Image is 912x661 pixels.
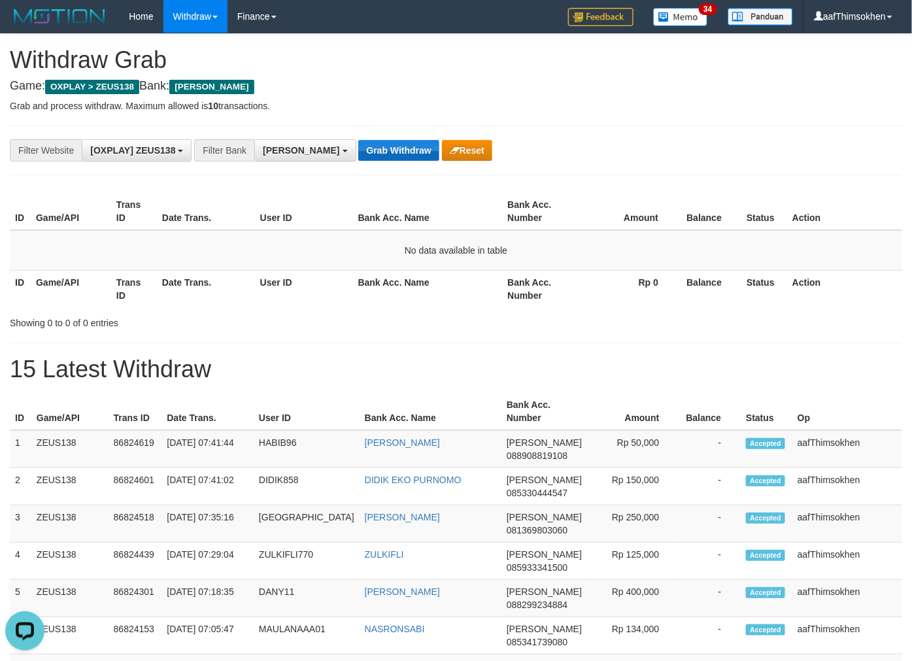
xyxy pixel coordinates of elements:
[678,270,741,307] th: Balance
[161,543,254,580] td: [DATE] 07:29:04
[679,580,741,617] td: -
[653,8,708,26] img: Button%20Memo.svg
[365,437,440,448] a: [PERSON_NAME]
[45,80,139,94] span: OXPLAY > ZEUS138
[5,5,44,44] button: Open LiveChat chat widget
[157,270,255,307] th: Date Trans.
[109,617,162,654] td: 86824153
[507,512,582,522] span: [PERSON_NAME]
[679,543,741,580] td: -
[587,468,679,505] td: Rp 150,000
[31,393,109,430] th: Game/API
[109,505,162,543] td: 86824518
[353,193,503,230] th: Bank Acc. Name
[90,145,175,156] span: [OXPLAY] ZEUS138
[31,505,109,543] td: ZEUS138
[741,270,787,307] th: Status
[792,468,902,505] td: aafThimsokhen
[360,393,501,430] th: Bank Acc. Name
[792,543,902,580] td: aafThimsokhen
[679,505,741,543] td: -
[792,617,902,654] td: aafThimsokhen
[746,587,785,598] span: Accepted
[10,7,109,26] img: MOTION_logo.png
[787,270,902,307] th: Action
[109,580,162,617] td: 86824301
[10,543,31,580] td: 4
[255,270,353,307] th: User ID
[31,617,109,654] td: ZEUS138
[353,270,503,307] th: Bank Acc. Name
[507,475,582,485] span: [PERSON_NAME]
[10,230,902,271] td: No data available in table
[109,468,162,505] td: 86824601
[792,580,902,617] td: aafThimsokhen
[587,543,679,580] td: Rp 125,000
[10,468,31,505] td: 2
[31,580,109,617] td: ZEUS138
[10,80,902,93] h4: Game: Bank:
[507,549,582,560] span: [PERSON_NAME]
[365,586,440,597] a: [PERSON_NAME]
[679,430,741,468] td: -
[10,311,370,330] div: Showing 0 to 0 of 0 entries
[10,430,31,468] td: 1
[583,270,678,307] th: Rp 0
[583,193,678,230] th: Amount
[10,139,82,161] div: Filter Website
[365,624,425,634] a: NASRONSABI
[31,468,109,505] td: ZEUS138
[161,505,254,543] td: [DATE] 07:35:16
[787,193,902,230] th: Action
[587,617,679,654] td: Rp 134,000
[568,8,633,26] img: Feedback.jpg
[254,139,356,161] button: [PERSON_NAME]
[31,430,109,468] td: ZEUS138
[502,270,583,307] th: Bank Acc. Number
[746,475,785,486] span: Accepted
[255,193,353,230] th: User ID
[746,550,785,561] span: Accepted
[254,543,360,580] td: ZULKIFLI770
[442,140,492,161] button: Reset
[10,47,902,73] h1: Withdraw Grab
[82,139,192,161] button: [OXPLAY] ZEUS138
[507,624,582,634] span: [PERSON_NAME]
[741,393,792,430] th: Status
[679,393,741,430] th: Balance
[254,505,360,543] td: [GEOGRAPHIC_DATA]
[31,193,111,230] th: Game/API
[792,505,902,543] td: aafThimsokhen
[507,586,582,597] span: [PERSON_NAME]
[365,512,440,522] a: [PERSON_NAME]
[161,393,254,430] th: Date Trans.
[10,580,31,617] td: 5
[679,468,741,505] td: -
[507,525,567,535] span: Copy 081369803060 to clipboard
[678,193,741,230] th: Balance
[507,450,567,461] span: Copy 088908819108 to clipboard
[109,543,162,580] td: 86824439
[10,99,902,112] p: Grab and process withdraw. Maximum allowed is transactions.
[254,468,360,505] td: DIDIK858
[254,393,360,430] th: User ID
[507,562,567,573] span: Copy 085933341500 to clipboard
[507,600,567,610] span: Copy 088299234884 to clipboard
[161,430,254,468] td: [DATE] 07:41:44
[587,393,679,430] th: Amount
[792,430,902,468] td: aafThimsokhen
[161,617,254,654] td: [DATE] 07:05:47
[679,617,741,654] td: -
[109,430,162,468] td: 86824619
[169,80,254,94] span: [PERSON_NAME]
[263,145,339,156] span: [PERSON_NAME]
[746,513,785,524] span: Accepted
[161,580,254,617] td: [DATE] 07:18:35
[254,617,360,654] td: MAULANAAA01
[728,8,793,25] img: panduan.png
[31,543,109,580] td: ZEUS138
[358,140,439,161] button: Grab Withdraw
[111,270,157,307] th: Trans ID
[507,437,582,448] span: [PERSON_NAME]
[10,505,31,543] td: 3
